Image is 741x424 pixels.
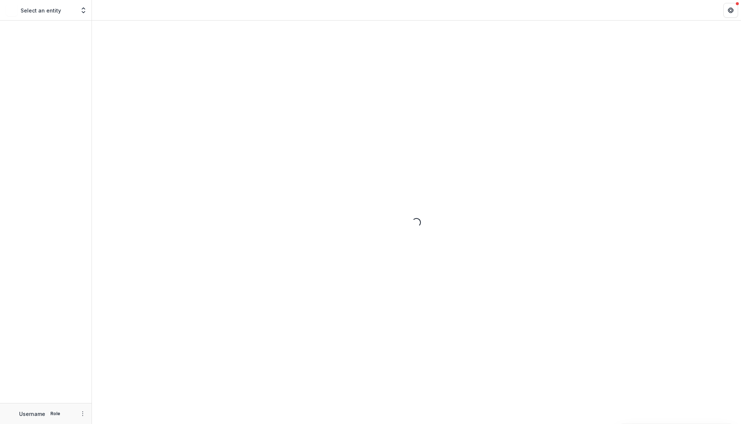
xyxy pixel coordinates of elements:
[723,3,738,18] button: Get Help
[78,3,89,18] button: Open entity switcher
[48,410,62,417] p: Role
[19,410,45,418] p: Username
[21,7,61,14] p: Select an entity
[78,409,87,418] button: More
